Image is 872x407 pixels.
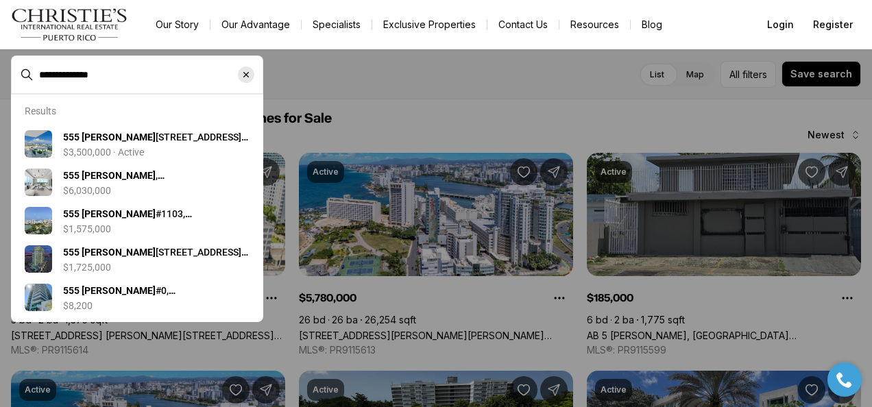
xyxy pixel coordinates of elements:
[487,15,559,34] button: Contact Us
[63,262,111,273] p: $1,725,000
[19,125,255,163] a: View details: 555 MONSERRATE ST #1404
[63,247,248,271] span: [STREET_ADDRESS][PERSON_NAME]
[759,11,802,38] button: Login
[63,285,232,323] span: #0, [GEOGRAPHIC_DATA][PERSON_NAME], 00907
[19,201,255,240] a: View details: 555 MONSERRATE #1103
[805,11,861,38] button: Register
[63,208,156,219] b: 555 [PERSON_NAME]
[813,19,853,30] span: Register
[302,15,372,34] a: Specialists
[63,132,248,156] span: [STREET_ADDRESS][PERSON_NAME]
[559,15,630,34] a: Resources
[63,185,111,196] p: $6,030,000
[767,19,794,30] span: Login
[210,15,301,34] a: Our Advantage
[25,106,56,116] p: Results
[631,15,673,34] a: Blog
[63,208,232,247] span: #1103, [GEOGRAPHIC_DATA][PERSON_NAME], 00907
[11,8,128,41] img: logo
[63,247,156,258] b: 555 [PERSON_NAME]
[63,147,144,158] p: $3,500,000 · Active
[63,285,156,296] b: 555 [PERSON_NAME]
[238,56,263,93] button: Clear search input
[63,223,111,234] p: $1,575,000
[63,300,93,311] p: $8,200
[19,278,255,317] a: View details: 555 MONSERRATE #0
[63,170,232,208] span: , [GEOGRAPHIC_DATA][PERSON_NAME], 00907
[372,15,487,34] a: Exclusive Properties
[63,170,156,181] b: 555 [PERSON_NAME]
[145,15,210,34] a: Our Story
[19,163,255,201] a: View details: 555 MONSERRATE
[19,240,255,278] a: View details: 555 MONSERRATE #1004
[63,132,156,143] b: 555 [PERSON_NAME]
